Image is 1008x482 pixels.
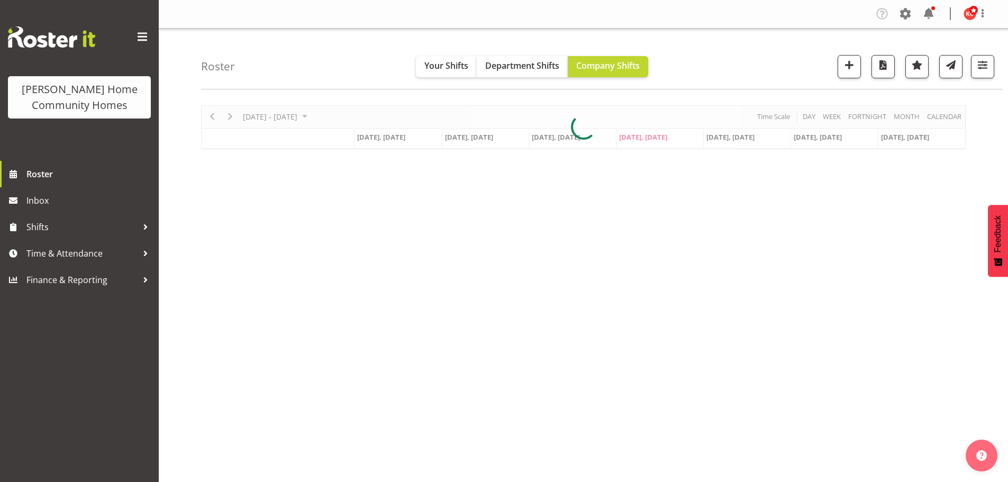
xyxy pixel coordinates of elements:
span: Shifts [26,219,138,235]
span: Roster [26,166,153,182]
span: Finance & Reporting [26,272,138,288]
img: help-xxl-2.png [976,450,987,461]
button: Highlight an important date within the roster. [905,55,929,78]
button: Filter Shifts [971,55,994,78]
button: Department Shifts [477,56,568,77]
button: Feedback - Show survey [988,205,1008,277]
button: Your Shifts [416,56,477,77]
span: Company Shifts [576,60,640,71]
button: Company Shifts [568,56,648,77]
img: Rosterit website logo [8,26,95,48]
span: Your Shifts [424,60,468,71]
span: Feedback [993,215,1003,252]
span: Time & Attendance [26,245,138,261]
div: [PERSON_NAME] Home Community Homes [19,81,140,113]
span: Department Shifts [485,60,559,71]
h4: Roster [201,60,235,72]
span: Inbox [26,193,153,208]
img: kirsty-crossley8517.jpg [964,7,976,20]
button: Add a new shift [838,55,861,78]
button: Send a list of all shifts for the selected filtered period to all rostered employees. [939,55,962,78]
button: Download a PDF of the roster according to the set date range. [871,55,895,78]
